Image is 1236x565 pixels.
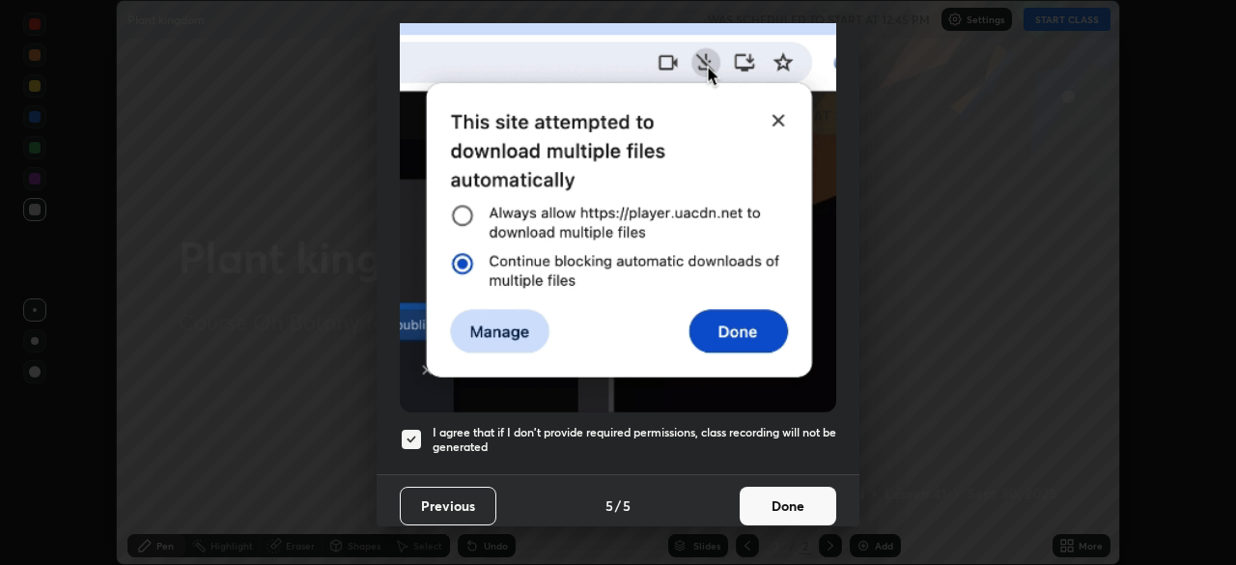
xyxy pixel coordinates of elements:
h4: / [615,495,621,516]
button: Done [740,487,836,525]
button: Previous [400,487,496,525]
h5: I agree that if I don't provide required permissions, class recording will not be generated [433,425,836,455]
h4: 5 [623,495,631,516]
h4: 5 [605,495,613,516]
